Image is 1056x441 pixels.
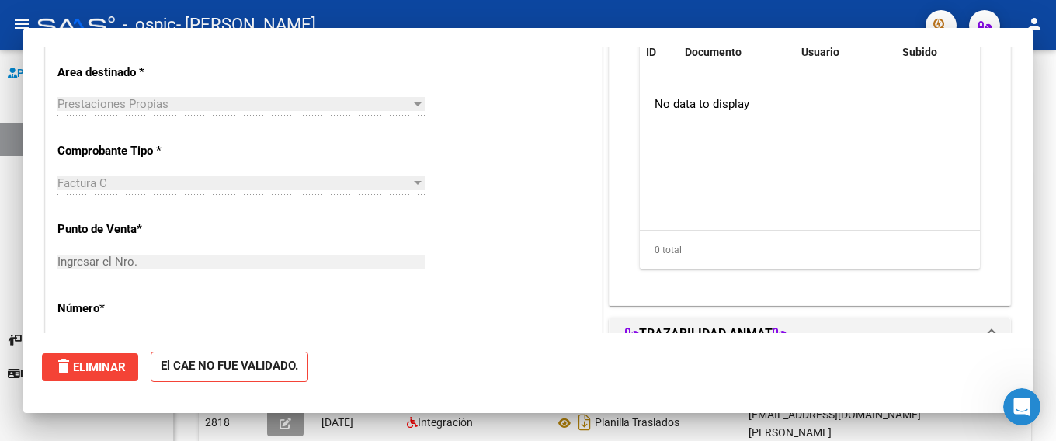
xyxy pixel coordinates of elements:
strong: El CAE NO FUE VALIDADO. [151,352,308,382]
p: Número [57,300,217,318]
span: - ospic [123,8,176,42]
mat-icon: menu [12,15,31,33]
mat-expansion-panel-header: TRAZABILIDAD ANMAT [610,318,1010,349]
p: Comprobante Tipo * [57,142,217,160]
span: Instructivos [8,332,80,349]
span: Subido [902,46,937,58]
span: [DATE] [321,416,353,429]
span: Eliminar [54,360,126,374]
span: Usuario [801,46,839,58]
datatable-header-cell: ID [640,36,679,69]
span: Datos de contacto [8,365,109,382]
span: Factura C [57,176,107,190]
mat-icon: delete [54,357,73,376]
p: Area destinado * [57,64,217,82]
datatable-header-cell: Subido [896,36,974,69]
h1: TRAZABILIDAD ANMAT [625,325,787,343]
span: - [PERSON_NAME] [176,8,316,42]
span: 2818 [205,416,230,429]
span: Planilla Traslados [595,417,679,429]
datatable-header-cell: Documento [679,36,795,69]
span: Prestaciones Propias [57,97,168,111]
div: 0 total [640,231,980,269]
button: Eliminar [42,353,138,381]
datatable-header-cell: Usuario [795,36,896,69]
span: Prestadores / Proveedores [8,64,149,82]
mat-icon: person [1025,15,1044,33]
p: Punto de Venta [57,220,217,238]
span: ID [646,46,656,58]
div: No data to display [640,85,974,124]
i: Descargar documento [575,410,595,435]
iframe: Intercom live chat [1003,388,1040,425]
span: Documento [685,46,742,58]
span: Integración [418,416,473,429]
